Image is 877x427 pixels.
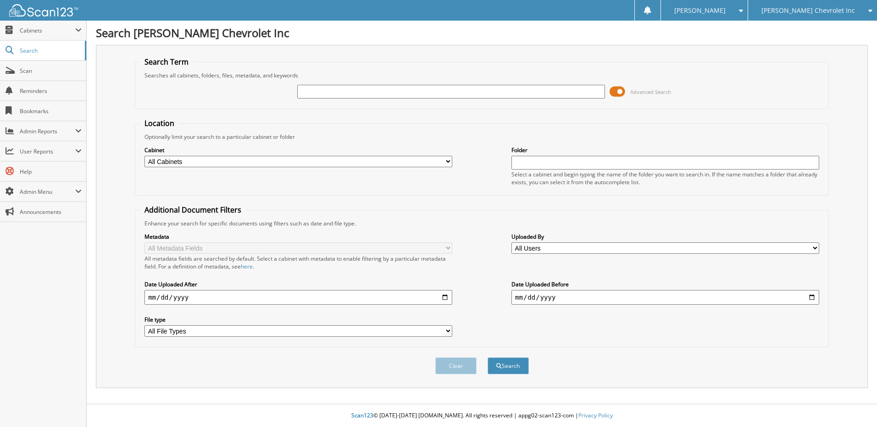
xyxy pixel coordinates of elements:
div: Searches all cabinets, folders, files, metadata, and keywords [140,71,824,79]
label: Folder [511,146,819,154]
legend: Additional Document Filters [140,205,246,215]
div: Select a cabinet and begin typing the name of the folder you want to search in. If the name match... [511,170,819,186]
span: [PERSON_NAME] [674,8,726,13]
span: Help [20,168,82,175]
span: Admin Menu [20,188,75,196]
span: Scan [20,67,82,75]
button: Clear [435,357,477,374]
span: Announcements [20,208,82,216]
legend: Location [140,118,179,128]
input: start [144,290,452,305]
img: scan123-logo-white.svg [9,4,78,16]
label: Uploaded By [511,233,819,241]
div: All metadata fields are searched by default. Select a cabinet with metadata to enable filtering b... [144,255,452,270]
label: File type [144,316,452,323]
label: Date Uploaded Before [511,280,819,288]
div: © [DATE]-[DATE] [DOMAIN_NAME]. All rights reserved | appg02-scan123-com | [87,405,877,427]
input: end [511,290,819,305]
h1: Search [PERSON_NAME] Chevrolet Inc [96,25,868,40]
span: Reminders [20,87,82,95]
span: [PERSON_NAME] Chevrolet Inc [761,8,855,13]
button: Search [488,357,529,374]
span: Advanced Search [630,88,671,95]
span: Scan123 [351,411,373,419]
span: Search [20,47,80,55]
a: here [241,263,253,270]
div: Enhance your search for specific documents using filters such as date and file type. [140,219,824,227]
span: User Reports [20,148,75,155]
span: Admin Reports [20,127,75,135]
iframe: Chat Widget [831,383,877,427]
div: Optionally limit your search to a particular cabinet or folder [140,133,824,141]
span: Bookmarks [20,107,82,115]
label: Metadata [144,233,452,241]
span: Cabinets [20,27,75,34]
label: Cabinet [144,146,452,154]
label: Date Uploaded After [144,280,452,288]
legend: Search Term [140,57,193,67]
a: Privacy Policy [578,411,613,419]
